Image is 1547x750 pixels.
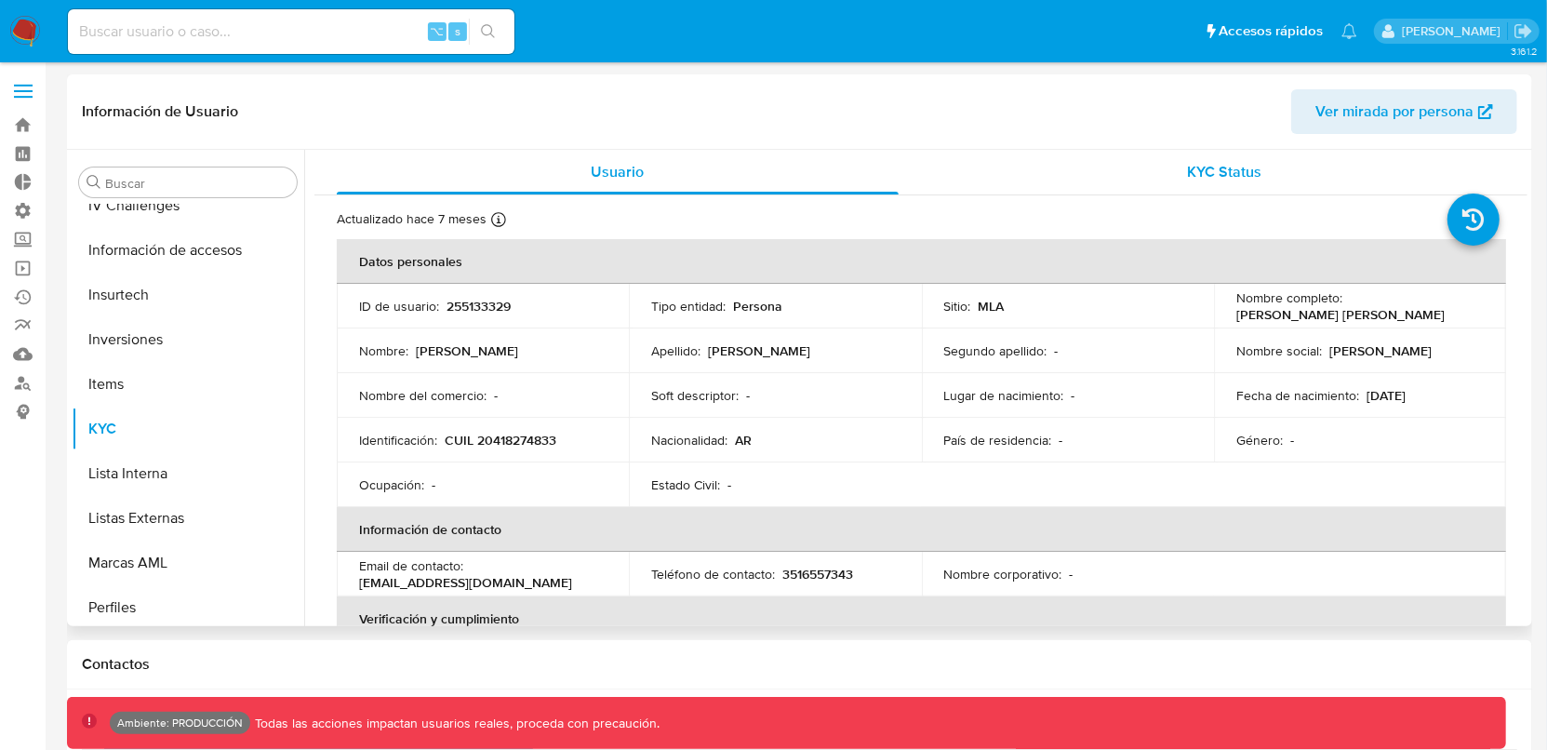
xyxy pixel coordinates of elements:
[72,496,304,541] button: Listas Externas
[359,476,424,493] p: Ocupación :
[979,298,1005,315] p: MLA
[1236,342,1322,359] p: Nombre social :
[72,407,304,451] button: KYC
[82,102,238,121] h1: Información de Usuario
[1236,289,1342,306] p: Nombre completo :
[455,22,460,40] span: s
[1341,23,1357,39] a: Notificaciones
[68,20,514,44] input: Buscar usuario o caso...
[72,541,304,585] button: Marcas AML
[651,387,739,404] p: Soft descriptor :
[1187,161,1261,182] span: KYC Status
[337,239,1506,284] th: Datos personales
[651,432,727,449] p: Nacionalidad :
[359,342,408,359] p: Nombre :
[430,22,444,40] span: ⌥
[250,715,660,732] p: Todas las acciones impactan usuarios reales, proceda con precaución.
[727,476,731,493] p: -
[72,183,304,228] button: IV Challenges
[337,596,1506,641] th: Verificación y cumplimiento
[1290,432,1294,449] p: -
[746,387,750,404] p: -
[1060,432,1063,449] p: -
[359,574,572,591] p: [EMAIL_ADDRESS][DOMAIN_NAME]
[651,566,775,583] p: Teléfono de contacto :
[651,298,726,315] p: Tipo entidad :
[72,273,304,317] button: Insurtech
[944,566,1062,583] p: Nombre corporativo :
[72,585,304,630] button: Perfiles
[72,317,304,362] button: Inversiones
[1514,21,1533,41] a: Salir
[1367,387,1406,404] p: [DATE]
[87,175,101,190] button: Buscar
[733,298,782,315] p: Persona
[708,342,810,359] p: [PERSON_NAME]
[72,362,304,407] button: Items
[1291,89,1517,134] button: Ver mirada por persona
[82,655,1517,674] h1: Contactos
[944,342,1047,359] p: Segundo apellido :
[1236,387,1359,404] p: Fecha de nacimiento :
[1070,566,1074,583] p: -
[782,566,853,583] p: 3516557343
[447,298,511,315] p: 255133329
[359,557,463,574] p: Email de contacto :
[445,432,556,449] p: CUIL 20418274833
[359,387,487,404] p: Nombre del comercio :
[359,298,439,315] p: ID de usuario :
[651,476,720,493] p: Estado Civil :
[1219,21,1323,41] span: Accesos rápidos
[337,507,1506,552] th: Información de contacto
[944,298,971,315] p: Sitio :
[416,342,518,359] p: [PERSON_NAME]
[1402,22,1507,40] p: valeria.monge@mercadolibre.com
[469,19,507,45] button: search-icon
[1329,342,1432,359] p: [PERSON_NAME]
[105,175,289,192] input: Buscar
[494,387,498,404] p: -
[592,161,645,182] span: Usuario
[72,451,304,496] button: Lista Interna
[1236,306,1445,323] p: [PERSON_NAME] [PERSON_NAME]
[1236,432,1283,449] p: Género :
[72,228,304,273] button: Información de accesos
[1072,387,1075,404] p: -
[337,210,487,228] p: Actualizado hace 7 meses
[117,719,243,727] p: Ambiente: PRODUCCIÓN
[651,342,700,359] p: Apellido :
[735,432,752,449] p: AR
[944,432,1052,449] p: País de residencia :
[1315,89,1474,134] span: Ver mirada por persona
[944,387,1064,404] p: Lugar de nacimiento :
[1055,342,1059,359] p: -
[432,476,435,493] p: -
[359,432,437,449] p: Identificación :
